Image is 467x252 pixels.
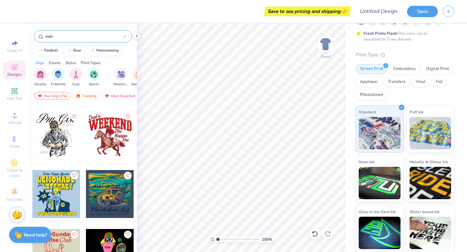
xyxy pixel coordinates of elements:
[87,68,100,87] div: filter for Sports
[410,117,451,149] img: Puff Ink
[102,92,138,100] div: Most Favorited
[34,68,47,87] button: filter button
[76,94,81,98] img: trending.gif
[117,71,125,78] img: Parent's Weekend Image
[124,231,132,238] button: Like
[73,92,100,100] div: Trending
[319,38,332,51] img: Front
[34,68,47,87] div: filter for Sorority
[24,232,47,238] strong: Need help?
[70,113,78,120] button: Like
[37,94,42,98] img: most_fav.gif
[359,117,401,149] img: Standard
[131,68,146,87] div: filter for Game Day
[131,82,146,87] span: Game Day
[87,68,100,87] button: filter button
[7,48,22,53] span: Image AI
[321,54,330,60] div: Front
[73,49,81,52] div: bear
[72,71,79,78] img: Club Image
[72,82,79,87] span: Club
[7,72,22,77] span: Designs
[410,109,423,115] span: Puff Ink
[364,31,398,36] strong: Fresh Prints Flash:
[114,68,128,87] div: filter for Parent's Weekend
[407,6,438,17] button: Save
[66,60,76,66] div: Styles
[356,51,454,59] div: Print Type
[262,236,272,242] span: 100 %
[7,96,22,101] span: Add Text
[356,77,382,87] div: Applique
[410,217,451,249] img: Water based Ink
[45,33,124,40] input: Try "Alpha"
[90,49,95,52] img: trend_line.gif
[69,68,82,87] button: filter button
[356,64,387,74] div: Screen Print
[90,71,98,78] img: Sports Image
[359,167,401,199] img: Neon Ink
[359,109,376,115] span: Standard
[359,158,375,165] span: Neon Ink
[10,144,20,149] span: Greek
[51,68,66,87] button: filter button
[69,68,82,87] div: filter for Club
[34,92,71,100] div: Your Org's Fav
[104,94,110,98] img: most_fav.gif
[70,231,78,238] button: Like
[8,120,21,125] span: Upload
[389,64,420,74] div: Embroidery
[70,172,78,179] button: Like
[124,172,132,179] button: Like
[3,168,26,178] span: Clipart & logos
[422,64,453,74] div: Digital Print
[410,158,448,165] span: Metallic & Glitter Ink
[412,77,430,87] div: Vinyl
[124,113,132,120] button: Like
[54,71,62,78] img: Fraternity Image
[51,68,66,87] div: filter for Fraternity
[364,30,443,42] div: This color can be expedited for 5 day delivery.
[34,82,46,87] span: Sorority
[359,217,401,249] img: Glow in the Dark Ink
[432,77,447,87] div: Foil
[96,49,119,52] div: homecoming
[410,208,439,215] span: Water based Ink
[37,71,44,78] img: Sorority Image
[266,6,350,16] div: Save to see pricing and shipping
[135,71,143,78] img: Game Day Image
[49,60,61,66] div: Events
[410,167,451,199] img: Metallic & Glitter Ink
[81,60,101,66] div: Print Types
[131,68,146,87] button: filter button
[63,46,84,55] button: bear
[36,60,44,66] div: Orgs
[34,46,61,55] button: football
[341,7,348,15] span: 👉
[51,82,66,87] span: Fraternity
[114,68,128,87] button: filter button
[359,208,396,215] span: Glow in the Dark Ink
[89,82,99,87] span: Sports
[114,82,128,87] span: Parent's Weekend
[38,49,43,52] img: trend_line.gif
[354,5,402,18] input: Untitled Design
[356,90,387,100] div: Rhinestones
[44,49,58,52] div: football
[384,77,410,87] div: Transfers
[7,197,22,202] span: Decorate
[86,46,122,55] button: homecoming
[67,49,72,52] img: trend_line.gif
